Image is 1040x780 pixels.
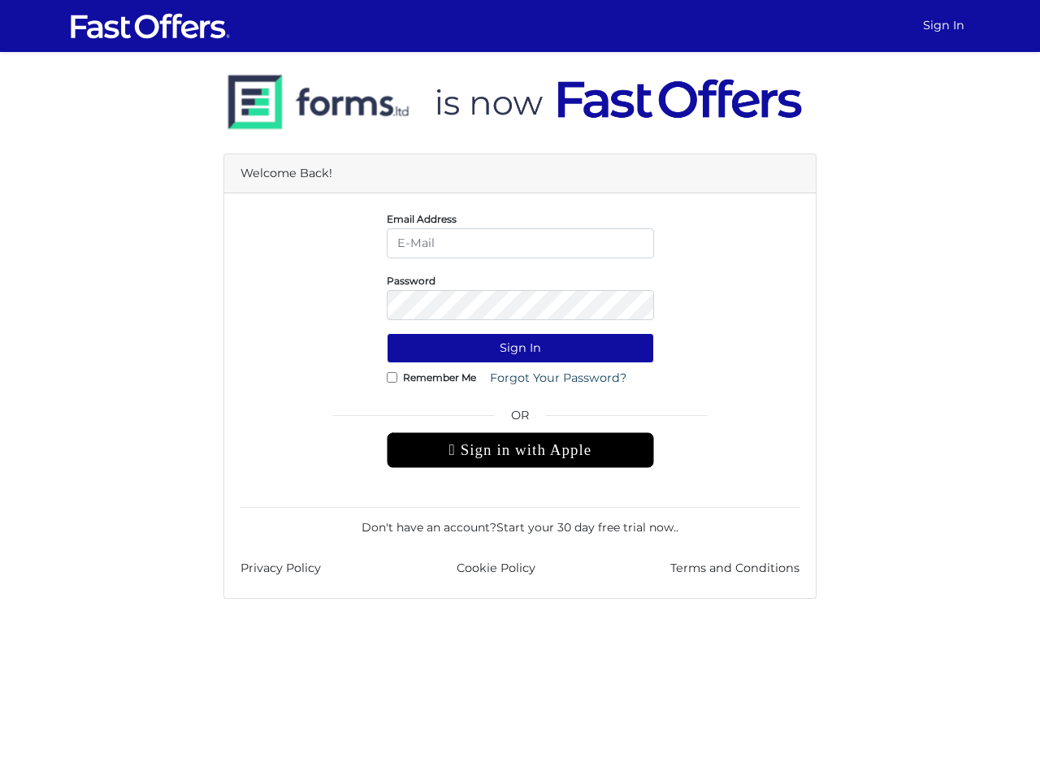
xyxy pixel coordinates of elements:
a: Terms and Conditions [670,559,799,578]
button: Sign In [387,333,654,363]
label: Email Address [387,217,457,221]
a: Start your 30 day free trial now. [496,520,676,535]
a: Cookie Policy [457,559,535,578]
span: OR [387,406,654,432]
a: Sign In [916,10,971,41]
div: Don't have an account? . [240,507,799,536]
label: Remember Me [403,375,476,379]
a: Privacy Policy [240,559,321,578]
input: E-Mail [387,228,654,258]
div: Sign in with Apple [387,432,654,468]
label: Password [387,279,435,283]
div: Welcome Back! [224,154,816,193]
a: Forgot Your Password? [479,363,637,393]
